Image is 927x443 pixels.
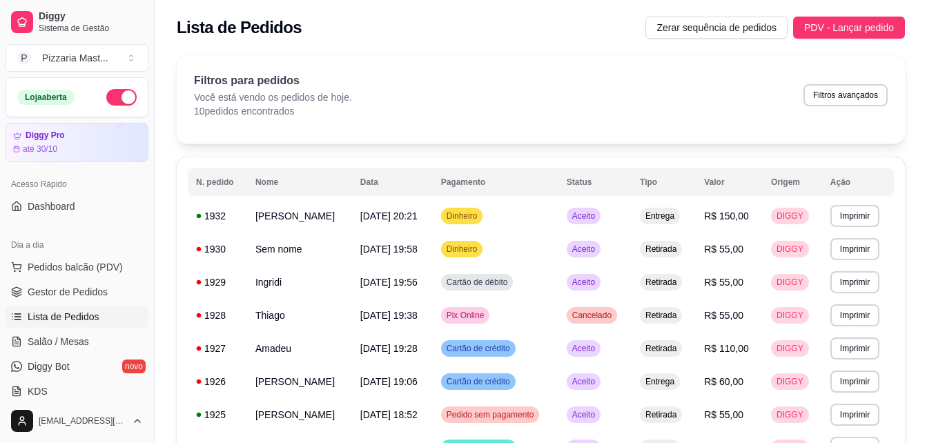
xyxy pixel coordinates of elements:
[558,168,632,196] th: Status
[194,104,352,118] p: 10 pedidos encontrados
[196,408,239,422] div: 1925
[247,332,352,365] td: Amadeu
[704,343,749,354] span: R$ 110,00
[6,256,148,278] button: Pedidos balcão (PDV)
[28,310,99,324] span: Lista de Pedidos
[28,335,89,348] span: Salão / Mesas
[774,244,806,255] span: DIGGY
[6,380,148,402] a: KDS
[247,365,352,398] td: [PERSON_NAME]
[696,168,763,196] th: Valor
[28,199,75,213] span: Dashboard
[645,17,788,39] button: Zerar sequência de pedidos
[444,277,511,288] span: Cartão de débito
[704,277,743,288] span: R$ 55,00
[444,210,480,221] span: Dinheiro
[196,342,239,355] div: 1927
[569,244,598,255] span: Aceito
[39,10,143,23] span: Diggy
[830,271,879,293] button: Imprimir
[444,244,480,255] span: Dinheiro
[444,310,487,321] span: Pix Online
[433,168,558,196] th: Pagamento
[444,376,513,387] span: Cartão de crédito
[643,277,679,288] span: Retirada
[774,310,806,321] span: DIGGY
[704,310,743,321] span: R$ 55,00
[704,376,743,387] span: R$ 60,00
[6,173,148,195] div: Acesso Rápido
[196,275,239,289] div: 1929
[188,168,247,196] th: N. pedido
[830,205,879,227] button: Imprimir
[643,343,679,354] span: Retirada
[643,409,679,420] span: Retirada
[774,376,806,387] span: DIGGY
[444,343,513,354] span: Cartão de crédito
[39,415,126,426] span: [EMAIL_ADDRESS][DOMAIN_NAME]
[360,376,418,387] span: [DATE] 19:06
[774,277,806,288] span: DIGGY
[804,20,894,35] span: PDV - Lançar pedido
[569,343,598,354] span: Aceito
[793,17,905,39] button: PDV - Lançar pedido
[247,199,352,233] td: [PERSON_NAME]
[6,195,148,217] a: Dashboard
[352,168,433,196] th: Data
[6,44,148,72] button: Select a team
[247,266,352,299] td: Ingridi
[830,238,879,260] button: Imprimir
[28,260,123,274] span: Pedidos balcão (PDV)
[247,168,352,196] th: Nome
[569,210,598,221] span: Aceito
[830,304,879,326] button: Imprimir
[247,398,352,431] td: [PERSON_NAME]
[196,375,239,388] div: 1926
[106,89,137,106] button: Alterar Status
[360,210,418,221] span: [DATE] 20:21
[656,20,777,35] span: Zerar sequência de pedidos
[194,72,352,89] p: Filtros para pedidos
[360,277,418,288] span: [DATE] 19:56
[643,244,679,255] span: Retirada
[6,123,148,162] a: Diggy Proaté 30/10
[360,343,418,354] span: [DATE] 19:28
[6,331,148,353] a: Salão / Mesas
[830,371,879,393] button: Imprimir
[28,360,70,373] span: Diggy Bot
[23,144,57,155] article: até 30/10
[803,84,888,106] button: Filtros avançados
[643,310,679,321] span: Retirada
[774,343,806,354] span: DIGGY
[6,306,148,328] a: Lista de Pedidos
[6,355,148,377] a: Diggy Botnovo
[194,90,352,104] p: Você está vendo os pedidos de hoje.
[6,281,148,303] a: Gestor de Pedidos
[704,210,749,221] span: R$ 150,00
[196,308,239,322] div: 1928
[360,310,418,321] span: [DATE] 19:38
[360,409,418,420] span: [DATE] 18:52
[822,168,894,196] th: Ação
[196,209,239,223] div: 1932
[763,168,822,196] th: Origem
[704,244,743,255] span: R$ 55,00
[42,51,108,65] div: Pizzaria Mast ...
[360,244,418,255] span: [DATE] 19:58
[17,90,75,105] div: Loja aberta
[569,277,598,288] span: Aceito
[17,51,31,65] span: P
[28,285,108,299] span: Gestor de Pedidos
[704,409,743,420] span: R$ 55,00
[6,404,148,437] button: [EMAIL_ADDRESS][DOMAIN_NAME]
[632,168,696,196] th: Tipo
[196,242,239,256] div: 1930
[774,409,806,420] span: DIGGY
[26,130,65,141] article: Diggy Pro
[247,233,352,266] td: Sem nome
[774,210,806,221] span: DIGGY
[643,210,677,221] span: Entrega
[830,404,879,426] button: Imprimir
[6,6,148,39] a: DiggySistema de Gestão
[6,234,148,256] div: Dia a dia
